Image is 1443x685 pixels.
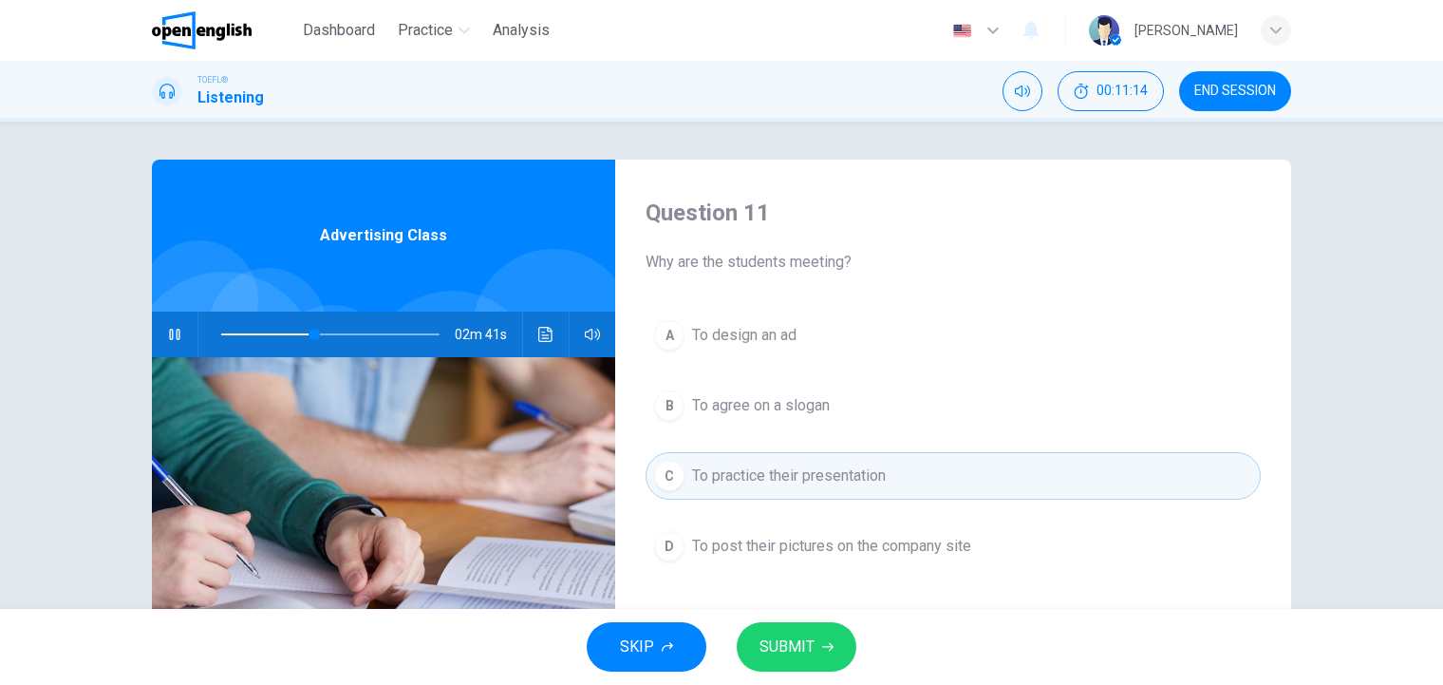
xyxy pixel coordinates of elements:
[646,312,1261,359] button: ATo design an ad
[654,390,684,421] div: B
[493,19,550,42] span: Analysis
[620,634,654,660] span: SKIP
[646,251,1261,274] span: Why are the students meeting?
[197,86,264,109] h1: Listening
[759,634,815,660] span: SUBMIT
[646,198,1261,228] h4: Question 11
[390,13,478,48] button: Practice
[295,13,383,48] button: Dashboard
[320,224,447,247] span: Advertising Class
[1134,19,1238,42] div: [PERSON_NAME]
[531,312,561,357] button: Click to see the audio transcription
[1194,84,1276,99] span: END SESSION
[1089,15,1119,46] img: Profile picture
[654,531,684,561] div: D
[398,19,453,42] span: Practice
[455,312,522,357] span: 02m 41s
[303,19,375,42] span: Dashboard
[646,382,1261,429] button: BTo agree on a slogan
[654,461,684,491] div: C
[654,320,684,351] div: A
[692,324,796,347] span: To design an ad
[692,465,886,487] span: To practice their presentation
[646,452,1261,500] button: CTo practice their presentation
[1096,84,1148,99] span: 00:11:14
[950,24,974,38] img: en
[152,11,252,49] img: OpenEnglish logo
[197,73,228,86] span: TOEFL®
[152,11,295,49] a: OpenEnglish logo
[646,523,1261,570] button: DTo post their pictures on the company site
[692,535,971,558] span: To post their pictures on the company site
[485,13,557,48] button: Analysis
[1003,71,1042,111] div: Mute
[1058,71,1164,111] div: Hide
[737,622,856,672] button: SUBMIT
[587,622,706,672] button: SKIP
[692,394,830,417] span: To agree on a slogan
[1179,71,1291,111] button: END SESSION
[1058,71,1164,111] button: 00:11:14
